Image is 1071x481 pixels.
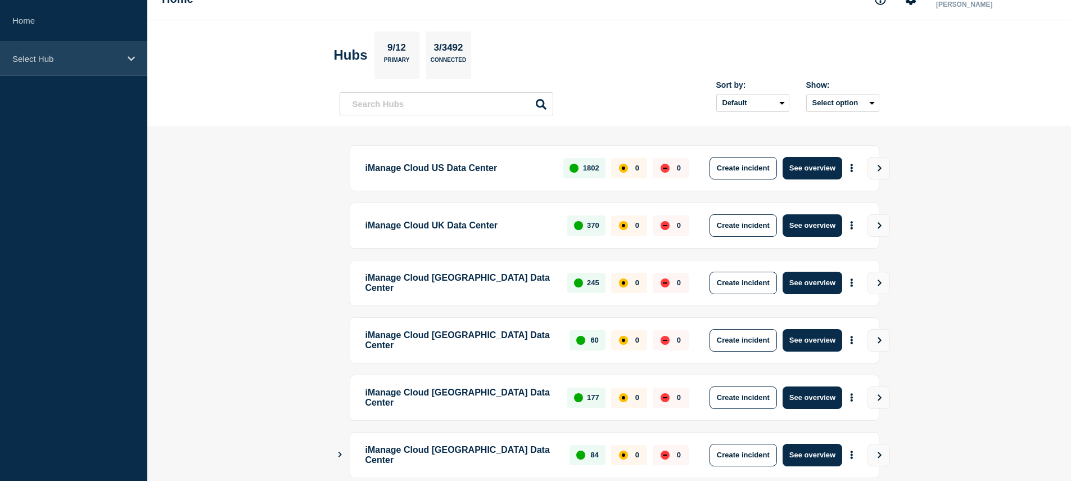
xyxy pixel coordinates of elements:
button: Select option [806,94,879,112]
p: Select Hub [12,54,120,64]
p: 0 [635,278,639,287]
div: up [576,451,585,460]
input: Search Hubs [340,92,553,115]
p: 84 [590,451,598,459]
button: See overview [783,444,842,466]
p: 245 [587,278,599,287]
button: More actions [844,158,859,178]
div: up [570,164,579,173]
p: iManage Cloud [GEOGRAPHIC_DATA] Data Center [365,329,557,352]
div: Show: [806,80,879,89]
div: affected [619,393,628,402]
button: More actions [844,330,859,350]
p: Connected [431,57,466,69]
p: 370 [587,221,599,230]
p: 0 [635,393,639,402]
button: More actions [844,387,859,408]
p: 0 [635,451,639,459]
button: See overview [783,272,842,294]
p: iManage Cloud [GEOGRAPHIC_DATA] Data Center [365,272,555,294]
div: up [576,336,585,345]
p: 60 [590,336,598,344]
button: See overview [783,214,842,237]
div: affected [619,164,628,173]
p: [PERSON_NAME] [934,1,1051,8]
p: iManage Cloud UK Data Center [365,214,555,237]
p: 0 [677,451,681,459]
button: More actions [844,215,859,236]
h2: Hubs [334,47,368,63]
p: 0 [677,393,681,402]
p: iManage Cloud [GEOGRAPHIC_DATA] Data Center [365,444,557,466]
div: Sort by: [716,80,789,89]
p: Primary [384,57,410,69]
div: down [661,278,670,287]
button: Create incident [710,444,777,466]
button: More actions [844,272,859,293]
p: 0 [677,221,681,230]
div: affected [619,336,628,345]
div: affected [619,278,628,287]
button: Create incident [710,329,777,352]
button: See overview [783,329,842,352]
button: Show Connected Hubs [337,451,343,459]
p: 9/12 [383,42,410,57]
select: Sort by [716,94,789,112]
div: affected [619,451,628,460]
button: View [867,272,890,294]
p: 3/3492 [430,42,467,57]
p: 177 [587,393,599,402]
p: 0 [635,336,639,344]
div: down [661,221,670,230]
p: 0 [677,164,681,172]
p: iManage Cloud US Data Center [365,157,551,179]
button: View [867,214,890,237]
button: See overview [783,157,842,179]
button: Create incident [710,214,777,237]
button: View [867,386,890,409]
button: See overview [783,386,842,409]
div: affected [619,221,628,230]
div: down [661,164,670,173]
button: More actions [844,444,859,465]
button: View [867,157,890,179]
div: up [574,221,583,230]
div: down [661,451,670,460]
p: 1802 [583,164,599,172]
button: Create incident [710,272,777,294]
div: down [661,336,670,345]
button: View [867,444,890,466]
p: 0 [677,336,681,344]
p: 0 [635,164,639,172]
button: View [867,329,890,352]
div: up [574,278,583,287]
button: Create incident [710,157,777,179]
p: iManage Cloud [GEOGRAPHIC_DATA] Data Center [365,386,555,409]
div: up [574,393,583,402]
button: Create incident [710,386,777,409]
p: 0 [677,278,681,287]
p: 0 [635,221,639,230]
div: down [661,393,670,402]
